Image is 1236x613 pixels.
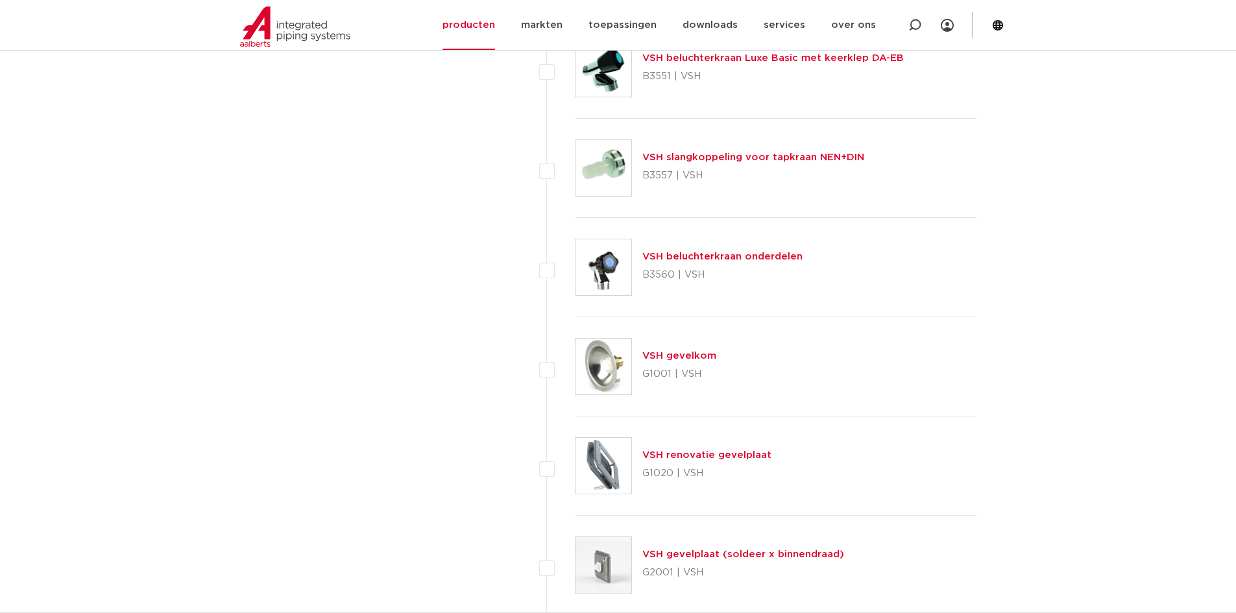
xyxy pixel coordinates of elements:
img: Thumbnail for VSH renovatie gevelplaat [576,438,631,494]
img: Thumbnail for VSH slangkoppeling voor tapkraan NEN+DIN [576,140,631,196]
p: G2001 | VSH [642,562,844,583]
img: Thumbnail for VSH gevelplaat (soldeer x binnendraad) [576,537,631,593]
img: Thumbnail for VSH beluchterkraan Luxe Basic met keerklep DA-EB [576,41,631,97]
a: VSH slangkoppeling voor tapkraan NEN+DIN [642,152,864,162]
a: VSH gevelkom [642,351,716,361]
p: G1001 | VSH [642,364,716,385]
a: VSH beluchterkraan Luxe Basic met keerklep DA-EB [642,53,904,63]
p: B3557 | VSH [642,165,864,186]
p: G1020 | VSH [642,463,771,484]
p: B3560 | VSH [642,265,803,285]
a: VSH gevelplaat (soldeer x binnendraad) [642,549,844,559]
img: Thumbnail for VSH beluchterkraan onderdelen [576,239,631,295]
a: VSH beluchterkraan onderdelen [642,252,803,261]
a: VSH renovatie gevelplaat [642,450,771,460]
p: B3551 | VSH [642,66,904,87]
img: Thumbnail for VSH gevelkom [576,339,631,394]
